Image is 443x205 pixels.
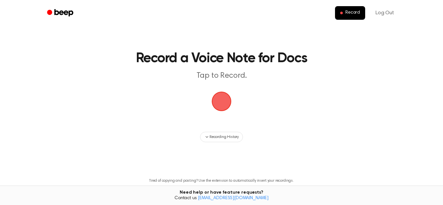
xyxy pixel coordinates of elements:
h1: Record a Voice Note for Docs [70,52,373,65]
span: Record [345,10,360,16]
a: Beep [42,7,79,19]
p: Tired of copying and pasting? Use the extension to automatically insert your recordings. [149,178,294,183]
span: Contact us [4,196,439,201]
a: [EMAIL_ADDRESS][DOMAIN_NAME] [198,196,269,200]
button: Record [335,6,365,20]
img: Beep Logo [212,92,231,111]
button: Recording History [200,132,243,142]
p: Tap to Record. [97,71,346,81]
a: Log Out [369,5,401,21]
span: Recording History [210,134,239,140]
